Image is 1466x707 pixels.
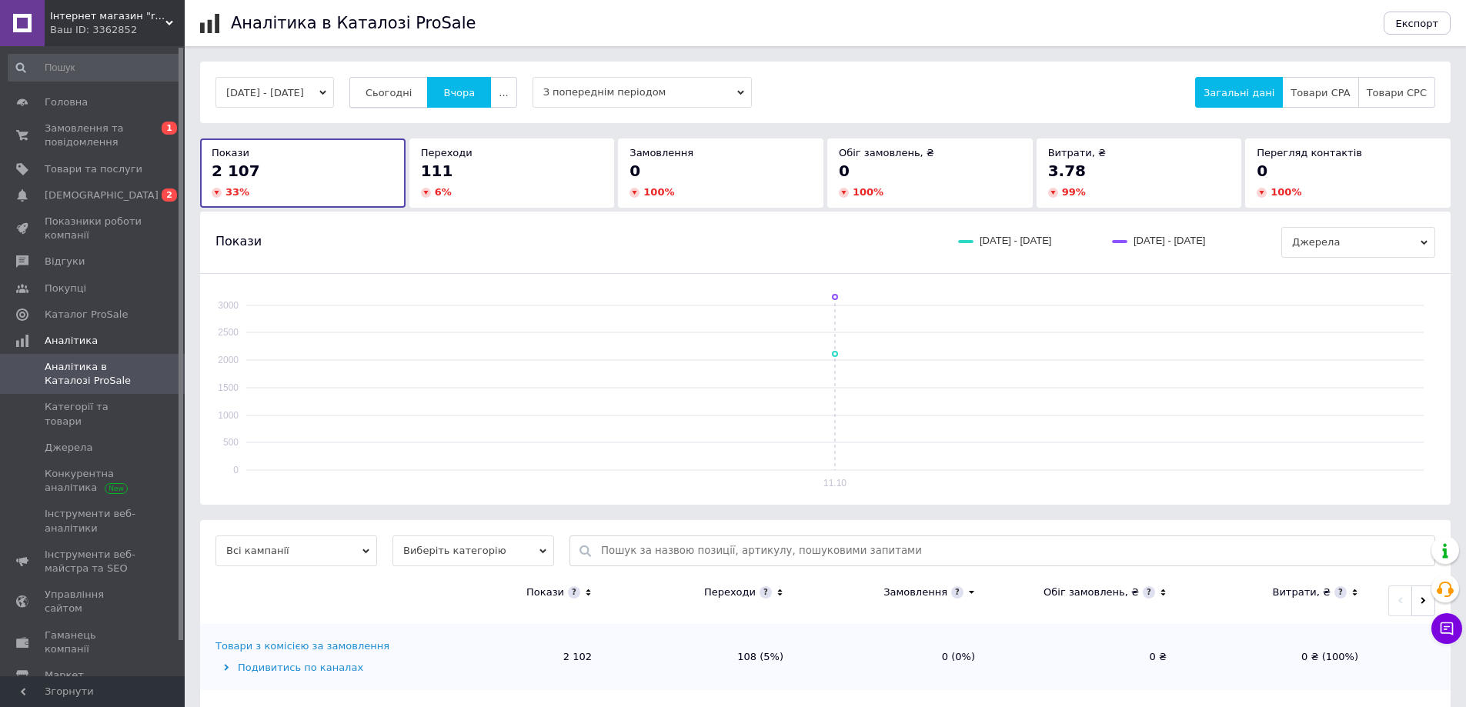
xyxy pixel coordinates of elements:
[499,87,508,98] span: ...
[1257,147,1362,158] span: Перегляд контактів
[45,162,142,176] span: Товари та послуги
[799,624,990,690] td: 0 (0%)
[1044,585,1139,599] div: Обіг замовлень, ₴
[45,95,88,109] span: Головна
[1396,18,1439,29] span: Експорт
[45,360,142,388] span: Аналітика в Каталозі ProSale
[223,437,239,448] text: 500
[231,14,476,32] h1: Аналітика в Каталозі ProSale
[215,639,389,653] div: Товари з комісією за замовлення
[1281,227,1435,258] span: Джерела
[225,186,249,198] span: 33 %
[215,535,377,566] span: Всі кампанії
[45,282,86,295] span: Покупці
[643,186,674,198] span: 100 %
[1195,77,1283,108] button: Загальні дані
[215,77,334,108] button: [DATE] - [DATE]
[349,77,429,108] button: Сьогодні
[45,308,128,322] span: Каталог ProSale
[215,661,412,675] div: Подивитись по каналах
[218,327,239,338] text: 2500
[45,507,142,535] span: Інструменти веб-аналітики
[443,87,475,98] span: Вчора
[1182,624,1374,690] td: 0 ₴ (100%)
[839,147,934,158] span: Обіг замовлень, ₴
[45,215,142,242] span: Показники роботи компанії
[45,334,98,348] span: Аналітика
[45,122,142,149] span: Замовлення та повідомлення
[45,588,142,615] span: Управління сайтом
[533,77,752,108] span: З попереднім періодом
[1431,613,1462,644] button: Чат з покупцем
[50,23,185,37] div: Ваш ID: 3362852
[218,355,239,365] text: 2000
[162,122,177,135] span: 1
[392,535,554,566] span: Виберіть категорію
[607,624,799,690] td: 108 (5%)
[218,382,239,393] text: 1500
[8,54,182,82] input: Пошук
[212,162,260,180] span: 2 107
[601,536,1427,565] input: Пошук за назвою позиції, артикулу, пошуковими запитами
[45,669,84,682] span: Маркет
[823,478,847,489] text: 11.10
[1272,585,1331,599] div: Витрати, ₴
[50,9,165,23] span: Інтернет магазин "ruchnyy_instrument_ua"
[421,147,473,158] span: Переходи
[990,624,1182,690] td: 0 ₴
[435,186,452,198] span: 6 %
[1282,77,1358,108] button: Товари CPA
[45,629,142,656] span: Гаманець компанії
[45,255,85,268] span: Відгуки
[526,585,564,599] div: Покази
[1204,87,1274,98] span: Загальні дані
[883,585,947,599] div: Замовлення
[1257,162,1267,180] span: 0
[45,467,142,495] span: Конкурентна аналітика
[162,188,177,202] span: 2
[629,147,693,158] span: Замовлення
[45,441,92,455] span: Джерела
[490,77,516,108] button: ...
[1358,77,1435,108] button: Товари CPC
[366,87,412,98] span: Сьогодні
[212,147,249,158] span: Покази
[853,186,883,198] span: 100 %
[218,410,239,421] text: 1000
[1048,162,1086,180] span: 3.78
[421,162,453,180] span: 111
[629,162,640,180] span: 0
[215,233,262,250] span: Покази
[1271,186,1301,198] span: 100 %
[1384,12,1451,35] button: Експорт
[45,548,142,575] span: Інструменти веб-майстра та SEO
[416,624,607,690] td: 2 102
[218,300,239,311] text: 3000
[704,585,756,599] div: Переходи
[233,465,239,475] text: 0
[45,400,142,428] span: Категорії та товари
[1291,87,1350,98] span: Товари CPA
[45,188,159,202] span: [DEMOGRAPHIC_DATA]
[1367,87,1427,98] span: Товари CPC
[839,162,850,180] span: 0
[1062,186,1086,198] span: 99 %
[1048,147,1107,158] span: Витрати, ₴
[427,77,491,108] button: Вчора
